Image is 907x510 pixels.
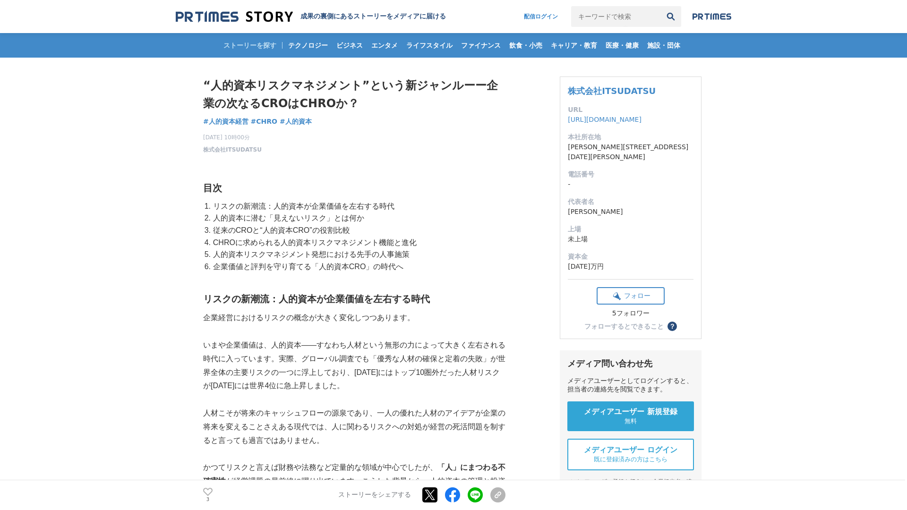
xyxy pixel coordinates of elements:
[203,497,213,502] p: 3
[211,224,505,237] li: 従来のCROと“人的資本CRO”の役割比較
[643,33,684,58] a: 施設・団体
[280,117,312,126] span: #人的資本
[625,417,637,425] span: 無料
[568,116,642,123] a: [URL][DOMAIN_NAME]
[211,248,505,261] li: 人的資本リスクマネジメント発想における先手の人事施策
[567,358,694,369] div: メディア問い合わせ先
[203,407,505,447] p: 人材こそが将来のキャッシュフローの源泉であり、一人の優れた人材のアイデアが企業の将来を変えることさえある現代では、人に関わるリスクへの対処が経営の死活問題を制すると言っても過言ではありません。
[602,33,642,58] a: 医療・健康
[514,6,567,27] a: 配信ログイン
[457,33,505,58] a: ファイナンス
[251,117,277,126] span: #CHRO
[203,311,505,325] p: 企業経営におけるリスクの概念が大きく変化しつつあります。
[567,439,694,470] a: メディアユーザー ログイン 既に登録済みの方はこちら
[176,10,293,23] img: 成果の裏側にあるストーリーをメディアに届ける
[505,41,546,50] span: 飲食・小売
[660,6,681,27] button: 検索
[251,117,277,127] a: #CHRO
[568,262,693,272] dd: [DATE]万円
[402,33,456,58] a: ライフスタイル
[643,41,684,50] span: 施設・団体
[567,401,694,431] a: メディアユーザー 新規登録 無料
[568,132,693,142] dt: 本社所在地
[568,197,693,207] dt: 代表者名
[280,117,312,127] a: #人的資本
[368,33,402,58] a: エンタメ
[568,179,693,189] dd: -
[584,445,677,455] span: メディアユーザー ログイン
[568,142,693,162] dd: [PERSON_NAME][STREET_ADDRESS][DATE][PERSON_NAME]
[568,224,693,234] dt: 上場
[568,207,693,217] dd: [PERSON_NAME]
[176,10,446,23] a: 成果の裏側にあるストーリーをメディアに届ける 成果の裏側にあるストーリーをメディアに届ける
[602,41,642,50] span: 医療・健康
[203,117,248,127] a: #人的資本経営
[300,12,446,21] h2: 成果の裏側にあるストーリーをメディアに届ける
[402,41,456,50] span: ライフスタイル
[203,339,505,393] p: いまや企業価値は、人的資本――すなわち人材という無形の力によって大きく左右される時代に入っています。実際、グローバル調査でも「優秀な人材の確保と定着の失敗」が世界全体の主要リスクの一つに浮上して...
[338,491,411,500] p: ストーリーをシェアする
[203,183,222,193] strong: 目次
[594,455,667,464] span: 既に登録済みの方はこちら
[203,145,262,154] a: 株式会社ITSUDATSU
[571,6,660,27] input: キーワードで検索
[203,117,248,126] span: #人的資本経営
[547,41,601,50] span: キャリア・教育
[597,309,665,318] div: 5フォロワー
[368,41,402,50] span: エンタメ
[203,461,505,501] p: かつてリスクと言えば財務や法務など定量的な領域が中心でしたが、 が経営課題の最前線に躍り出ています。こうした背景から、人的資本の管理と投資を「リスクマネジメント」の視点で捉え直す動きが始まっています。
[568,86,656,96] a: 株式会社ITSUDATSU
[203,294,430,304] strong: リスクの新潮流：人的資本が企業価値を左右する時代
[667,322,677,331] button: ？
[203,133,262,142] span: [DATE] 10時00分
[547,33,601,58] a: キャリア・教育
[211,200,505,212] li: リスクの新潮流：人的資本が企業価値を左右する時代
[568,105,693,115] dt: URL
[568,170,693,179] dt: 電話番号
[568,234,693,244] dd: 未上場
[457,41,505,50] span: ファイナンス
[284,41,332,50] span: テクノロジー
[505,33,546,58] a: 飲食・小売
[584,407,677,417] span: メディアユーザー 新規登録
[568,252,693,262] dt: 資本金
[211,261,505,273] li: 企業価値と評判を守り育てる「人的資本CRO」の時代へ
[693,13,731,20] img: prtimes
[211,212,505,224] li: 人的資本に潜む「見えないリスク」とは何か
[284,33,332,58] a: テクノロジー
[333,41,367,50] span: ビジネス
[567,377,694,394] div: メディアユーザーとしてログインすると、担当者の連絡先を閲覧できます。
[203,76,505,113] h1: “人的資本リスクマネジメント”という新ジャンルーー企業の次なるCROはCHROか？
[669,323,676,330] span: ？
[211,237,505,249] li: CHROに求められる人的資本リスクマネジメント機能と進化
[584,323,664,330] div: フォローするとできること
[333,33,367,58] a: ビジネス
[597,287,665,305] button: フォロー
